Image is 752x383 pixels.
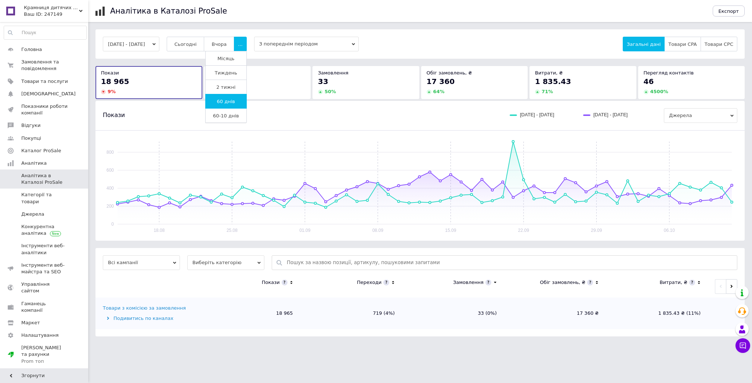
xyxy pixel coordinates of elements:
span: 9 % [108,89,116,94]
span: Сьогодні [174,41,197,47]
input: Пошук за назвою позиції, артикулу, пошуковими запитами [287,256,733,270]
span: Товари та послуги [21,78,68,85]
div: Обіг замовлень, ₴ [540,279,585,286]
button: Тиждень [205,65,247,80]
span: 60-10 днів [213,113,239,118]
text: 800 [106,150,114,155]
button: Вчора [204,37,234,51]
span: Аналітика в Каталозі ProSale [21,172,68,186]
div: Покази [262,279,280,286]
span: Показники роботи компанії [21,103,68,116]
span: Перегляд контактів [644,70,694,76]
text: 18.08 [153,228,164,233]
span: Каталог ProSale [21,147,61,154]
span: 2 тижні [216,84,235,90]
text: 01.09 [299,228,310,233]
div: Ваш ID: 247149 [24,11,88,18]
span: Експорт [719,8,739,14]
button: Товари CPC [701,37,737,51]
button: 2 тижні [205,80,247,94]
text: 29.09 [591,228,602,233]
span: Джерела [664,108,737,123]
span: Джерела [21,211,44,218]
span: З попереднім періодом [254,37,359,51]
span: 46 [644,77,654,86]
button: ... [234,37,246,51]
div: Товари з комісією за замовлення [103,305,186,311]
button: Товари CPA [664,37,701,51]
span: 60 днів [217,99,235,104]
text: 15.09 [445,228,456,233]
span: Гаманець компанії [21,300,68,314]
text: 25.08 [227,228,238,233]
div: Переходи [357,279,382,286]
span: Головна [21,46,42,53]
td: 33 (0%) [402,298,504,329]
button: Сьогодні [167,37,205,51]
button: Місяць [205,51,247,66]
span: Місяць [217,56,234,61]
td: 18 965 [198,298,300,329]
span: Відгуки [21,122,40,129]
span: ... [238,41,242,47]
button: 60-10 днів [205,108,247,123]
span: 1 835.43 [535,77,571,86]
span: 71 % [542,89,553,94]
span: Замовлення [318,70,348,76]
span: Аналітика [21,160,47,167]
span: 18 965 [101,77,129,86]
text: 0 [111,222,114,227]
span: Обіг замовлень, ₴ [427,70,472,76]
text: 06.10 [664,228,675,233]
button: 60 днів [205,94,247,109]
span: Інструменти веб-майстра та SEO [21,262,68,275]
text: 08.09 [372,228,383,233]
h1: Аналітика в Каталозі ProSale [110,7,227,15]
span: [PERSON_NAME] та рахунки [21,344,68,365]
span: Тиждень [215,70,237,76]
span: Налаштування [21,332,59,339]
span: Крамниця дитячих книжок [24,4,79,11]
div: Витрати, ₴ [659,279,687,286]
span: Вчора [211,41,227,47]
span: Маркет [21,320,40,326]
button: Загальні дані [623,37,665,51]
span: Товари CPC [705,41,733,47]
text: 600 [106,168,114,173]
span: Категорії та товари [21,191,68,205]
td: 1 835.43 ₴ (11%) [606,298,708,329]
span: 33 [318,77,328,86]
text: 22.09 [518,228,529,233]
span: Покази [103,111,125,119]
td: 17 360 ₴ [504,298,606,329]
button: Експорт [713,6,745,17]
span: Товари CPA [668,41,697,47]
text: 400 [106,186,114,191]
span: Покупці [21,135,41,142]
div: Prom топ [21,358,68,365]
span: 17 360 [427,77,455,86]
span: Всі кампанії [103,255,180,270]
span: Загальні дані [627,41,661,47]
span: Замовлення та повідомлення [21,59,68,72]
span: 64 % [433,89,445,94]
div: Подивитись по каналах [103,315,196,322]
input: Пошук [4,26,86,39]
text: 200 [106,204,114,209]
span: [DEMOGRAPHIC_DATA] [21,91,76,97]
span: Інструменти веб-аналітики [21,242,68,256]
span: Управління сайтом [21,281,68,294]
span: Виберіть категорію [187,255,264,270]
div: Замовлення [453,279,484,286]
button: [DATE] - [DATE] [103,37,159,51]
span: 4500 % [650,89,668,94]
td: 719 (4%) [300,298,402,329]
span: 50 % [325,89,336,94]
span: Покази [101,70,119,76]
span: Конкурентна аналітика [21,223,68,237]
span: Витрати, ₴ [535,70,563,76]
button: Чат з покупцем [735,338,750,353]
